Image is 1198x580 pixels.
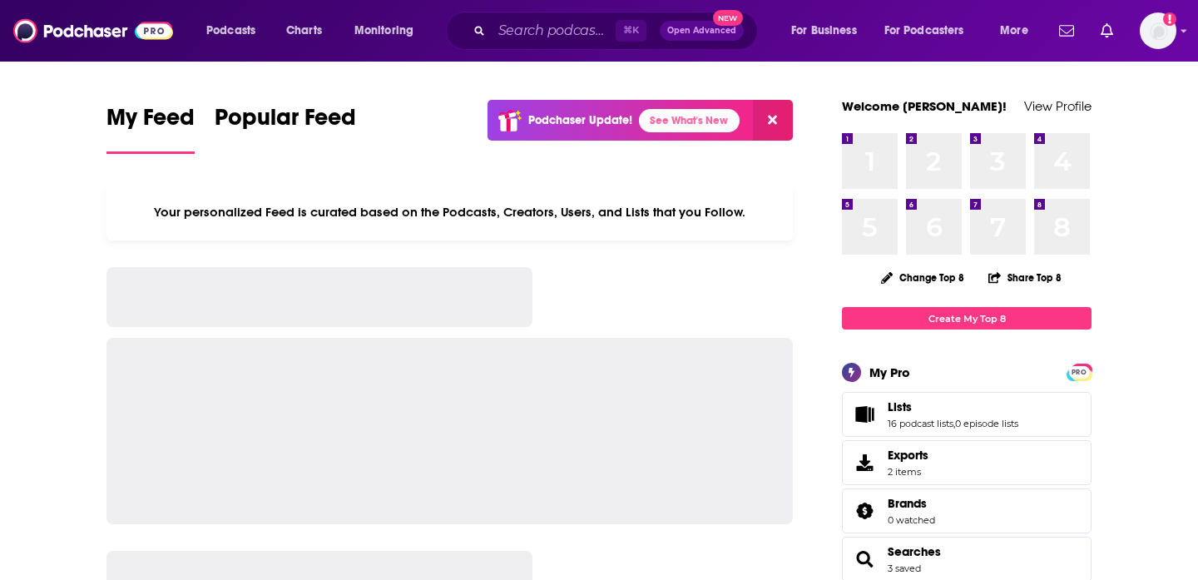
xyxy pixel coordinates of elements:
[1140,12,1176,49] img: User Profile
[888,496,927,511] span: Brands
[988,17,1049,44] button: open menu
[1069,365,1089,378] a: PRO
[106,103,195,154] a: My Feed
[1000,19,1028,42] span: More
[888,448,928,463] span: Exports
[354,19,413,42] span: Monitoring
[888,466,928,478] span: 2 items
[780,17,878,44] button: open menu
[639,109,740,132] a: See What's New
[492,17,616,44] input: Search podcasts, credits, & more...
[848,403,881,426] a: Lists
[616,20,646,42] span: ⌘ K
[888,496,935,511] a: Brands
[1140,12,1176,49] button: Show profile menu
[871,267,974,288] button: Change Top 8
[1052,17,1081,45] a: Show notifications dropdown
[667,27,736,35] span: Open Advanced
[874,17,988,44] button: open menu
[275,17,332,44] a: Charts
[106,184,793,240] div: Your personalized Feed is curated based on the Podcasts, Creators, Users, and Lists that you Follow.
[842,392,1092,437] span: Lists
[215,103,356,154] a: Popular Feed
[713,10,743,26] span: New
[888,514,935,526] a: 0 watched
[1024,98,1092,114] a: View Profile
[106,103,195,141] span: My Feed
[660,21,744,41] button: Open AdvancedNew
[884,19,964,42] span: For Podcasters
[462,12,774,50] div: Search podcasts, credits, & more...
[1163,12,1176,26] svg: Add a profile image
[842,488,1092,533] span: Brands
[888,563,921,574] a: 3 saved
[848,499,881,523] a: Brands
[842,307,1092,330] a: Create My Top 8
[195,17,277,44] button: open menu
[343,17,435,44] button: open menu
[888,399,1018,414] a: Lists
[528,113,632,127] p: Podchaser Update!
[1069,366,1089,379] span: PRO
[988,261,1062,294] button: Share Top 8
[842,440,1092,485] a: Exports
[206,19,255,42] span: Podcasts
[848,451,881,474] span: Exports
[888,544,941,559] a: Searches
[869,364,910,380] div: My Pro
[842,98,1007,114] a: Welcome [PERSON_NAME]!
[953,418,955,429] span: ,
[1140,12,1176,49] span: Logged in as CommsPodchaser
[848,548,881,571] a: Searches
[215,103,356,141] span: Popular Feed
[888,418,953,429] a: 16 podcast lists
[955,418,1018,429] a: 0 episode lists
[1094,17,1120,45] a: Show notifications dropdown
[13,15,173,47] img: Podchaser - Follow, Share and Rate Podcasts
[888,399,912,414] span: Lists
[791,19,857,42] span: For Business
[286,19,322,42] span: Charts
